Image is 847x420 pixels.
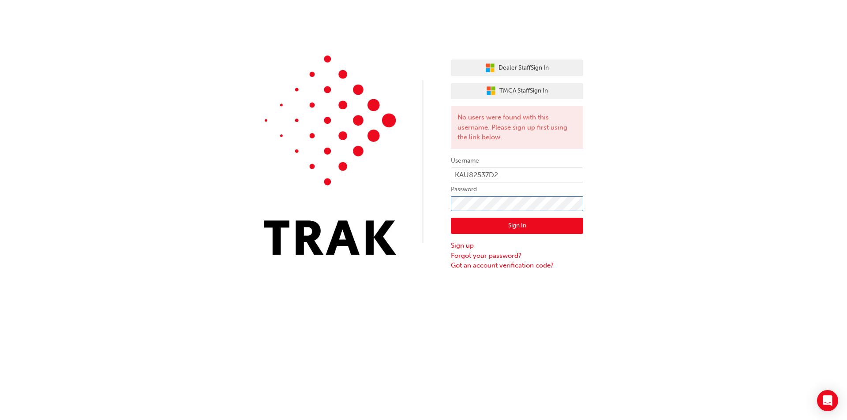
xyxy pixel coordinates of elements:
label: Username [451,156,583,166]
button: TMCA StaffSign In [451,83,583,100]
img: Trak [264,56,396,255]
input: Username [451,167,583,182]
a: Sign up [451,241,583,251]
a: Forgot your password? [451,251,583,261]
span: TMCA Staff Sign In [499,86,548,96]
label: Password [451,184,583,195]
span: Dealer Staff Sign In [498,63,549,73]
a: Got an account verification code? [451,260,583,271]
div: No users were found with this username. Please sign up first using the link below. [451,106,583,149]
div: Open Intercom Messenger [817,390,838,411]
button: Dealer StaffSign In [451,59,583,76]
button: Sign In [451,218,583,234]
